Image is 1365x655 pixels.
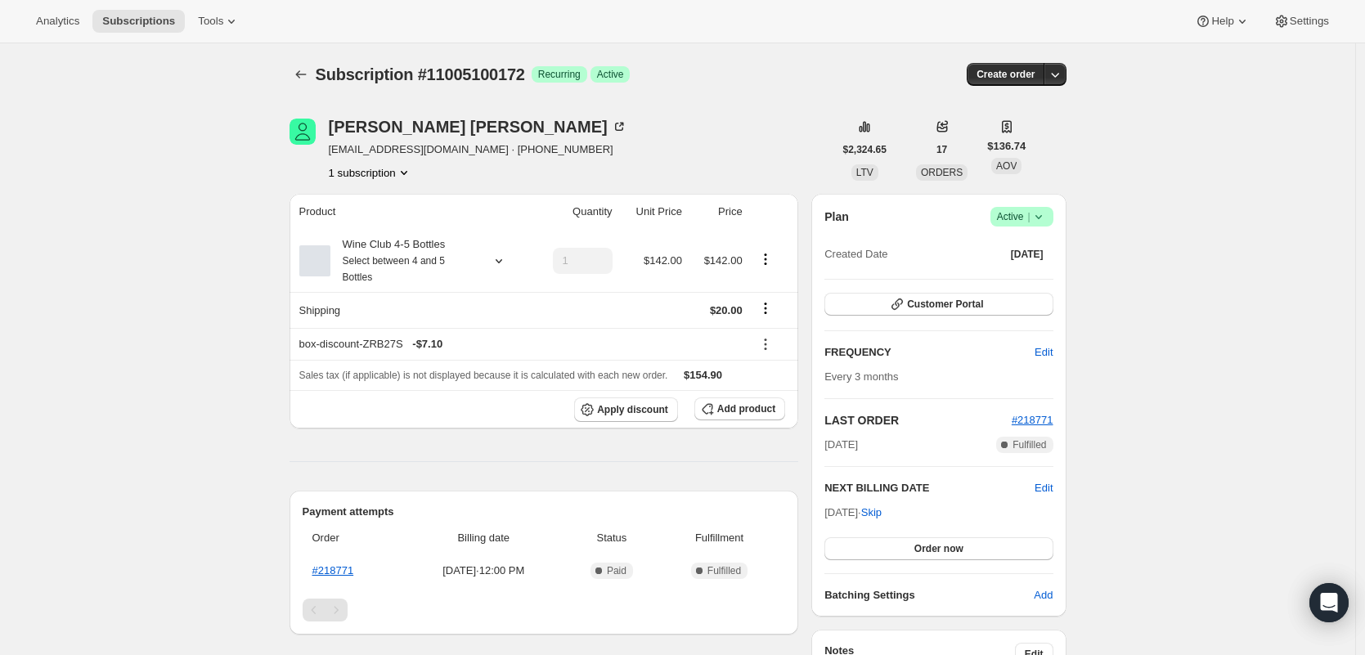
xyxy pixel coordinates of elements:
span: ORDERS [921,167,963,178]
span: Paid [607,564,626,577]
h2: LAST ORDER [824,412,1012,428]
span: [DATE] [824,437,858,453]
span: LTV [856,167,873,178]
th: Product [290,194,531,230]
button: Subscriptions [290,63,312,86]
span: Skip [861,505,882,521]
span: | [1027,210,1030,223]
span: Fulfillment [663,530,775,546]
button: Help [1185,10,1259,33]
button: 17 [927,138,957,161]
button: Edit [1025,339,1062,366]
h2: Plan [824,209,849,225]
span: [EMAIL_ADDRESS][DOMAIN_NAME] · [PHONE_NUMBER] [329,141,627,158]
button: Add product [694,397,785,420]
span: Tools [198,15,223,28]
span: - $7.10 [412,336,442,352]
span: Help [1211,15,1233,28]
button: Create order [967,63,1044,86]
span: Recurring [538,68,581,81]
span: Subscription #11005100172 [316,65,525,83]
span: $2,324.65 [843,143,887,156]
h2: Payment attempts [303,504,786,520]
span: Create order [977,68,1035,81]
h6: Batching Settings [824,587,1034,603]
span: $142.00 [704,254,743,267]
button: Order now [824,537,1053,560]
th: Price [687,194,748,230]
div: box-discount-ZRB27S [299,336,743,352]
span: Edit [1035,344,1053,361]
button: Product actions [752,250,779,268]
span: Status [570,530,653,546]
span: Lisa Caravella-Soto [290,119,316,145]
span: Every 3 months [824,370,898,383]
button: Product actions [329,164,412,181]
button: Subscriptions [92,10,185,33]
span: [DATE] · [824,506,882,518]
th: Order [303,520,402,556]
span: $142.00 [644,254,682,267]
span: Fulfilled [707,564,741,577]
button: Customer Portal [824,293,1053,316]
th: Quantity [530,194,617,230]
span: Fulfilled [1013,438,1046,451]
span: [DATE] · 12:00 PM [407,563,561,579]
span: Billing date [407,530,561,546]
button: Shipping actions [752,299,779,317]
span: Analytics [36,15,79,28]
span: Add product [717,402,775,415]
span: Customer Portal [907,298,983,311]
span: $136.74 [987,138,1026,155]
button: Add [1024,582,1062,608]
span: $20.00 [710,304,743,316]
div: Open Intercom Messenger [1309,583,1349,622]
th: Shipping [290,292,531,328]
button: Skip [851,500,891,526]
a: #218771 [312,564,354,576]
span: [DATE] [1011,248,1044,261]
span: Subscriptions [102,15,175,28]
small: Select between 4 and 5 Bottles [343,255,445,283]
span: $154.90 [684,369,722,381]
div: Wine Club 4-5 Bottles [330,236,478,285]
h2: FREQUENCY [824,344,1035,361]
span: Sales tax (if applicable) is not displayed because it is calculated with each new order. [299,370,668,381]
span: Settings [1290,15,1329,28]
span: Apply discount [597,403,668,416]
a: #218771 [1012,414,1053,426]
button: Analytics [26,10,89,33]
span: Active [997,209,1047,225]
button: Apply discount [574,397,678,422]
span: Active [597,68,624,81]
button: Tools [188,10,249,33]
button: [DATE] [1001,243,1053,266]
span: Add [1034,587,1053,603]
button: Settings [1264,10,1339,33]
nav: Pagination [303,599,786,621]
button: #218771 [1012,412,1053,428]
button: Edit [1035,480,1053,496]
button: $2,324.65 [833,138,896,161]
span: AOV [996,160,1017,172]
span: Created Date [824,246,887,262]
span: 17 [936,143,947,156]
span: Order now [914,542,963,555]
h2: NEXT BILLING DATE [824,480,1035,496]
div: [PERSON_NAME] [PERSON_NAME] [329,119,627,135]
th: Unit Price [617,194,687,230]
